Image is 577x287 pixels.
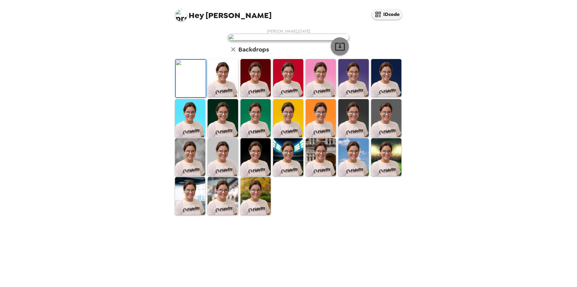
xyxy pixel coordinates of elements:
[175,9,187,21] img: profile pic
[228,34,349,40] img: user
[372,9,402,20] button: IDcode
[189,10,204,21] span: Hey
[175,6,272,20] span: [PERSON_NAME]
[238,45,269,54] h6: Backdrops
[267,29,310,34] span: [PERSON_NAME] , [DATE]
[176,60,206,97] img: Original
